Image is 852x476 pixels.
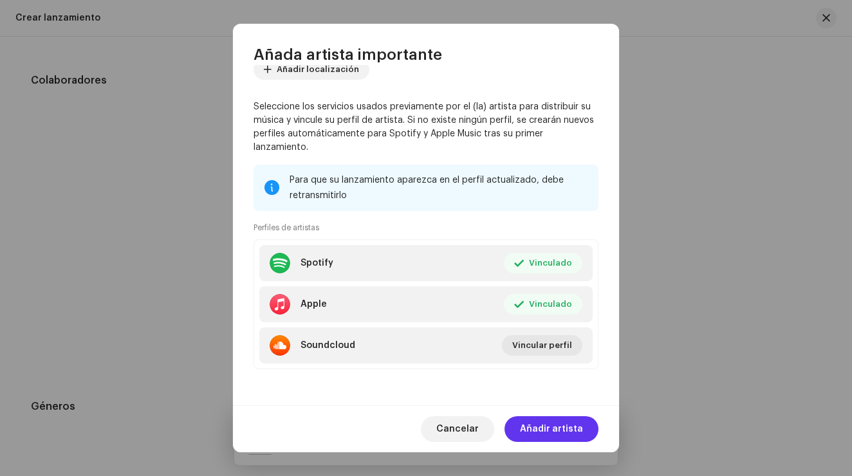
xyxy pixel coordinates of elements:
span: Cancelar [436,416,479,442]
p: Seleccione los servicios usados previamente por el (la) artista para distribuir su música y vincu... [254,100,598,154]
button: Vincular perfil [502,335,582,356]
span: Vinculado [529,250,572,276]
span: Añadir localización [277,57,359,82]
button: Vinculado [504,294,582,315]
button: Vinculado [504,253,582,273]
button: Cancelar [421,416,494,442]
span: Vincular perfil [512,333,572,358]
span: Añadir artista [520,416,583,442]
div: Spotify [301,258,333,268]
button: Añadir artista [505,416,598,442]
div: Apple [301,299,327,309]
span: Vinculado [529,291,572,317]
div: Soundcloud [301,340,355,351]
button: Añadir localización [254,59,369,80]
div: Para que su lanzamiento aparezca en el perfil actualizado, debe retransmitirlo [290,172,588,203]
small: Perfiles de artistas [254,221,319,234]
span: Añada artista importante [254,44,442,65]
